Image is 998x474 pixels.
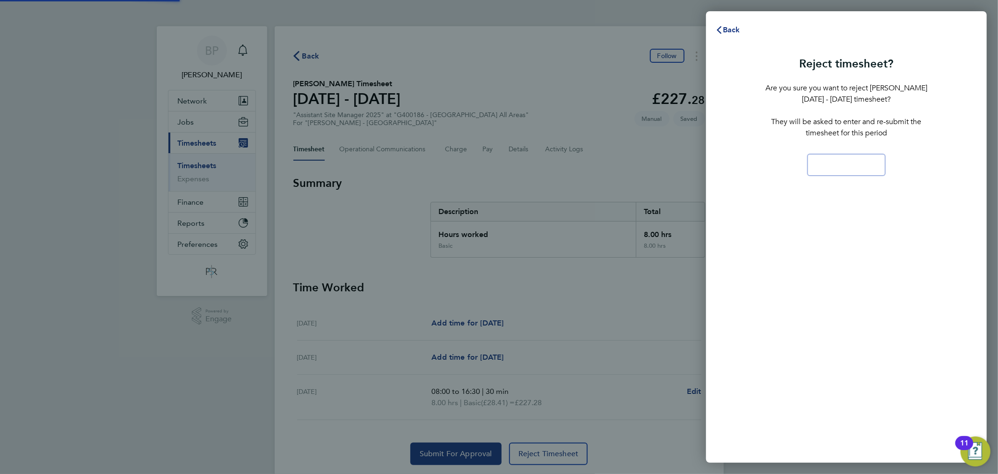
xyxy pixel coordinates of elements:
[764,116,929,139] p: They will be asked to enter and re-submit the timesheet for this period
[764,82,929,105] p: Are you sure you want to reject [PERSON_NAME] [DATE] - [DATE] timesheet?
[723,25,740,34] span: Back
[961,437,991,467] button: Open Resource Center, 11 new notifications
[764,56,929,71] h3: Reject timesheet?
[960,443,969,455] div: 11
[706,21,750,39] button: Back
